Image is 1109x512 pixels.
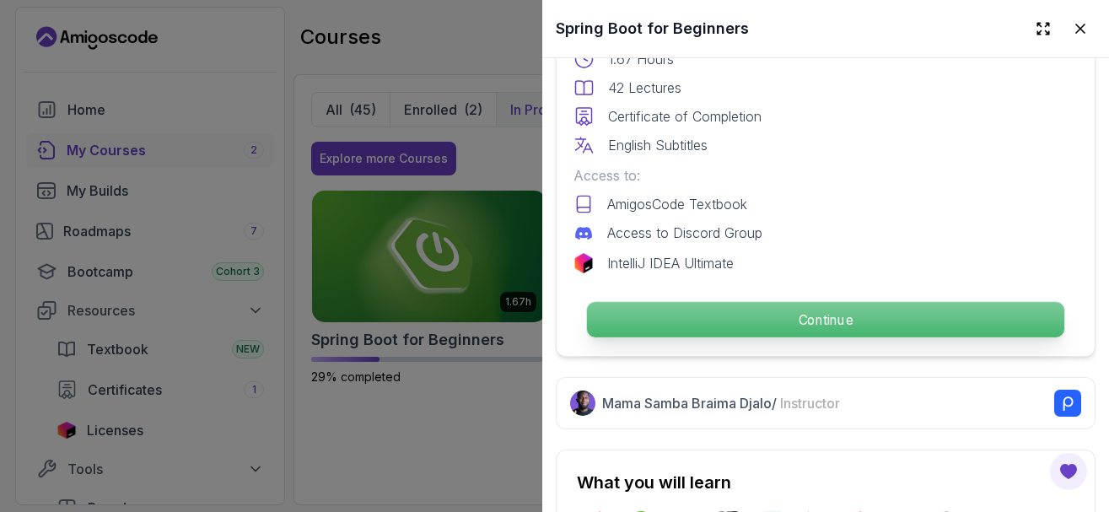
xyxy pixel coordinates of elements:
p: Mama Samba Braima Djalo / [602,393,840,413]
img: Nelson Djalo [570,391,595,416]
button: Expand drawer [1028,13,1058,44]
h2: Spring Boot for Beginners [556,17,749,40]
h2: What you will learn [577,471,1074,494]
p: 42 Lectures [608,78,681,98]
button: Continue [586,301,1065,338]
p: Access to: [573,165,1078,186]
p: IntelliJ IDEA Ultimate [607,253,734,273]
p: Certificate of Completion [608,106,762,127]
p: English Subtitles [608,135,708,155]
p: Access to Discord Group [607,223,762,243]
p: 1.67 Hours [608,49,674,69]
button: Open Feedback Button [1048,451,1089,492]
img: jetbrains logo [573,253,594,273]
p: Continue [587,302,1064,337]
p: AmigosCode Textbook [607,194,747,214]
span: Instructor [780,395,840,412]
